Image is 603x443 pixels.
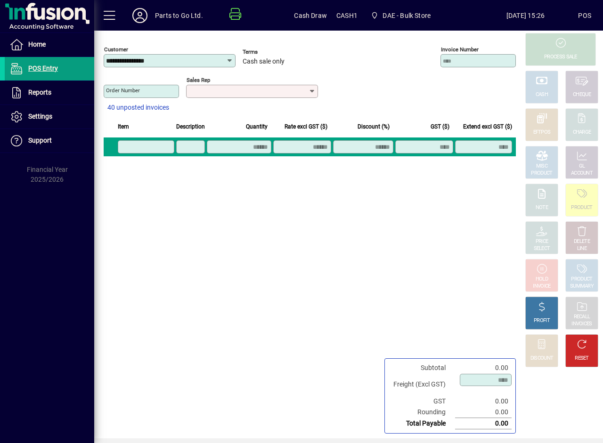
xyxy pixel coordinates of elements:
div: SELECT [534,245,550,252]
span: CASH1 [336,8,358,23]
button: Profile [125,7,155,24]
div: Parts to Go Ltd. [155,8,203,23]
div: PRICE [536,238,548,245]
span: Cash sale only [243,58,285,65]
mat-label: Invoice number [441,46,479,53]
div: RECALL [574,314,590,321]
div: PROCESS SALE [544,54,577,61]
td: 0.00 [455,362,512,373]
div: CHEQUE [573,91,591,98]
div: SUMMARY [570,283,594,290]
td: 0.00 [455,418,512,429]
mat-label: Customer [104,46,128,53]
td: 0.00 [455,396,512,407]
div: DISCOUNT [530,355,553,362]
span: Quantity [246,121,268,132]
span: Settings [28,113,52,120]
div: POS [578,8,591,23]
div: PROFIT [534,317,550,324]
div: LINE [577,245,587,252]
span: Terms [243,49,299,55]
div: EFTPOS [533,129,551,136]
span: Discount (%) [358,121,390,132]
span: Support [28,137,52,144]
div: PRODUCT [531,170,552,177]
div: GL [579,163,585,170]
div: DELETE [574,238,590,245]
div: INVOICES [571,321,592,328]
a: Home [5,33,94,56]
td: Total Payable [389,418,455,429]
span: Extend excl GST ($) [463,121,512,132]
span: POS Entry [28,64,58,72]
span: [DATE] 15:26 [473,8,579,23]
span: 40 unposted invoices [107,103,169,113]
td: 0.00 [455,407,512,418]
div: MISC [536,163,547,170]
a: Reports [5,81,94,105]
div: RESET [575,355,589,362]
div: HOLD [536,276,548,283]
div: INVOICE [533,283,550,290]
span: GST ($) [431,121,449,132]
span: DAE - Bulk Store [383,8,431,23]
div: CHARGE [573,129,591,136]
div: CASH [536,91,548,98]
mat-label: Order number [106,87,140,94]
td: GST [389,396,455,407]
button: 40 unposted invoices [104,99,173,116]
td: Subtotal [389,362,455,373]
mat-label: Sales rep [187,77,210,83]
td: Rounding [389,407,455,418]
span: Description [176,121,205,132]
div: NOTE [536,204,548,211]
span: DAE - Bulk Store [367,7,434,24]
a: Settings [5,105,94,129]
span: Reports [28,89,51,96]
span: Cash Draw [294,8,327,23]
a: Support [5,129,94,153]
span: Rate excl GST ($) [285,121,327,132]
div: PRODUCT [571,204,592,211]
span: Item [118,121,129,132]
div: PRODUCT [571,276,592,283]
span: Home [28,40,46,48]
td: Freight (Excl GST) [389,373,455,396]
div: ACCOUNT [571,170,593,177]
